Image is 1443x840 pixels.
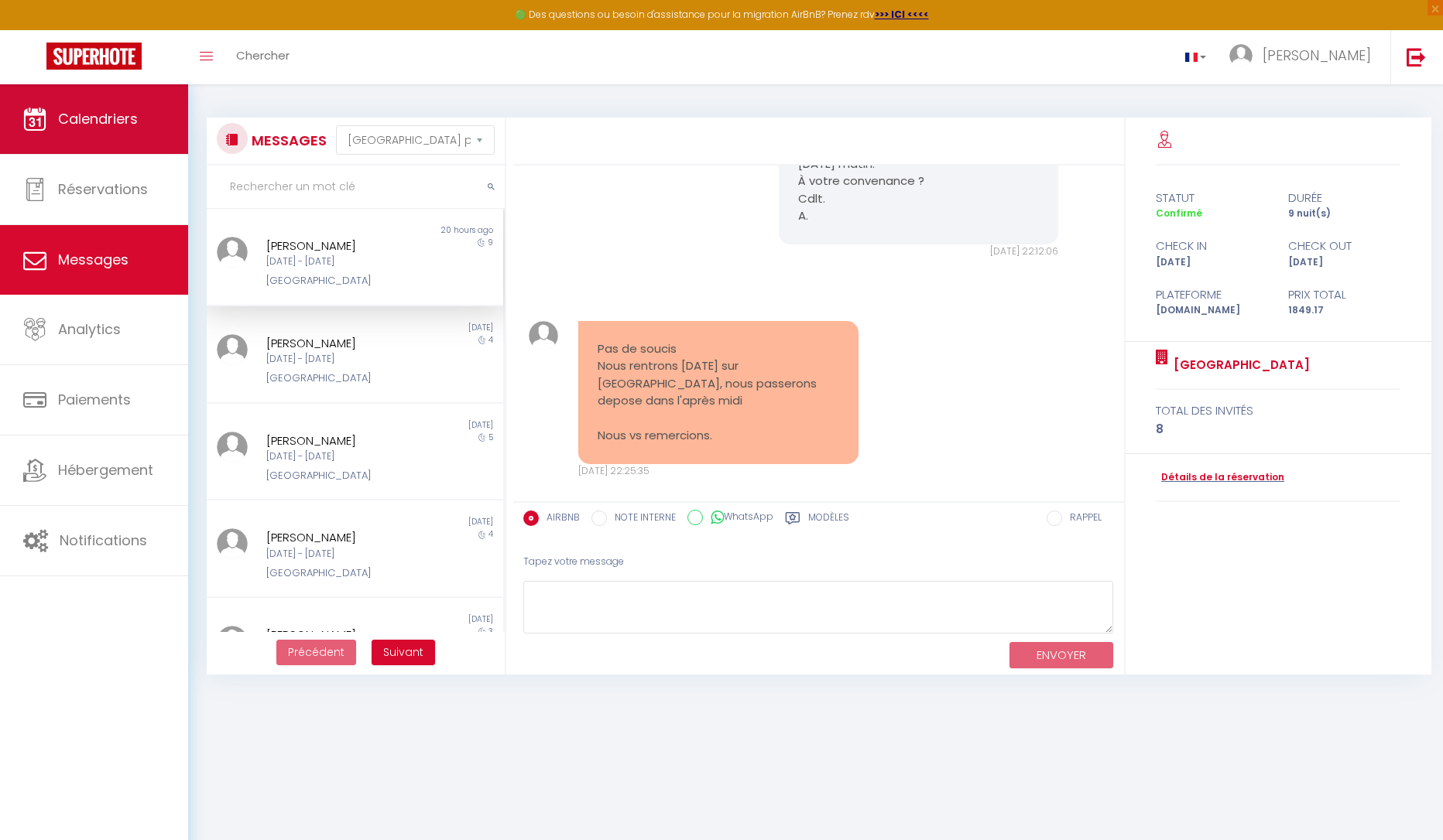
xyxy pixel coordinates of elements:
div: check out [1278,237,1410,255]
img: ... [217,432,248,463]
div: 8 [1156,420,1400,439]
button: Next [372,640,435,666]
span: 5 [488,432,493,443]
div: [PERSON_NAME] [266,528,419,547]
button: Previous [276,640,356,666]
div: [DATE] - [DATE] [266,254,419,269]
span: Analytics [58,319,121,339]
span: Suivant [383,644,423,660]
div: [DATE] [355,322,502,334]
div: [GEOGRAPHIC_DATA] [266,370,419,386]
span: Réservations [58,179,148,199]
span: Paiements [58,390,131,409]
a: Détails de la réservation [1156,470,1284,485]
span: [PERSON_NAME] [1263,46,1371,65]
div: Plateforme [1146,285,1278,304]
div: [DATE] [1146,255,1278,270]
div: [PERSON_NAME] [266,334,419,353]
div: durée [1278,189,1410,207]
img: Super Booking [46,43,142,70]
img: ... [217,626,248,657]
div: Tapez votre message [523,543,1114,581]
label: NOTE INTERNE [607,510,676,528]
label: AIRBNB [539,510,580,528]
span: Messages [58,250,129,269]
div: check in [1146,237,1278,255]
span: Notifications [60,531,147,550]
div: [GEOGRAPHIC_DATA] [266,468,419,483]
a: >>> ICI <<<< [875,8,929,21]
div: [DATE] - [DATE] [266,449,419,464]
span: Précédent [288,644,344,660]
div: [GEOGRAPHIC_DATA] [266,273,419,289]
button: ENVOYER [1009,642,1113,669]
span: 9 [488,237,493,248]
a: [GEOGRAPHIC_DATA] [1168,356,1310,374]
label: Modèles [808,510,849,530]
div: 20 hours ago [355,224,502,237]
div: statut [1146,189,1278,207]
img: logout [1407,47,1426,67]
div: [PERSON_NAME] [266,432,419,450]
img: ... [529,321,558,350]
div: [DATE] 22:12:06 [779,244,1058,259]
input: Rechercher un mot clé [207,166,505,209]
div: 1849.17 [1278,303,1410,318]
a: ... [PERSON_NAME] [1218,30,1390,84]
img: ... [217,237,248,268]
span: Hébergement [58,460,153,480]
div: 9 nuit(s) [1278,207,1410,221]
label: RAPPEL [1062,510,1102,528]
pre: Pas de soucis Nous rentrons [DATE] sur [GEOGRAPHIC_DATA], nous passerons depose dans l'après midi... [598,340,838,445]
div: [DATE] [355,516,502,528]
div: [DATE] [355,613,502,626]
span: Calendriers [58,109,138,128]
span: Confirmé [1156,207,1202,220]
img: ... [217,528,248,559]
h3: MESSAGES [248,123,327,158]
a: Chercher [225,30,301,84]
div: [DATE] [355,419,502,432]
div: [DATE] - [DATE] [266,352,419,367]
div: [DATE] - [DATE] [266,547,419,562]
div: [GEOGRAPHIC_DATA] [266,565,419,581]
div: [DATE] 22:25:35 [578,464,858,479]
div: total des invités [1156,401,1400,420]
span: 4 [488,334,493,346]
div: Prix total [1278,285,1410,304]
div: [PERSON_NAME] [266,237,419,255]
span: 4 [488,528,493,540]
img: ... [217,334,248,365]
img: ... [1229,44,1253,67]
label: WhatsApp [703,510,773,527]
div: [DOMAIN_NAME] [1146,303,1278,318]
div: [DATE] [1278,255,1410,270]
div: [PERSON_NAME] [266,626,419,644]
span: Chercher [236,47,290,63]
span: 3 [488,626,493,637]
